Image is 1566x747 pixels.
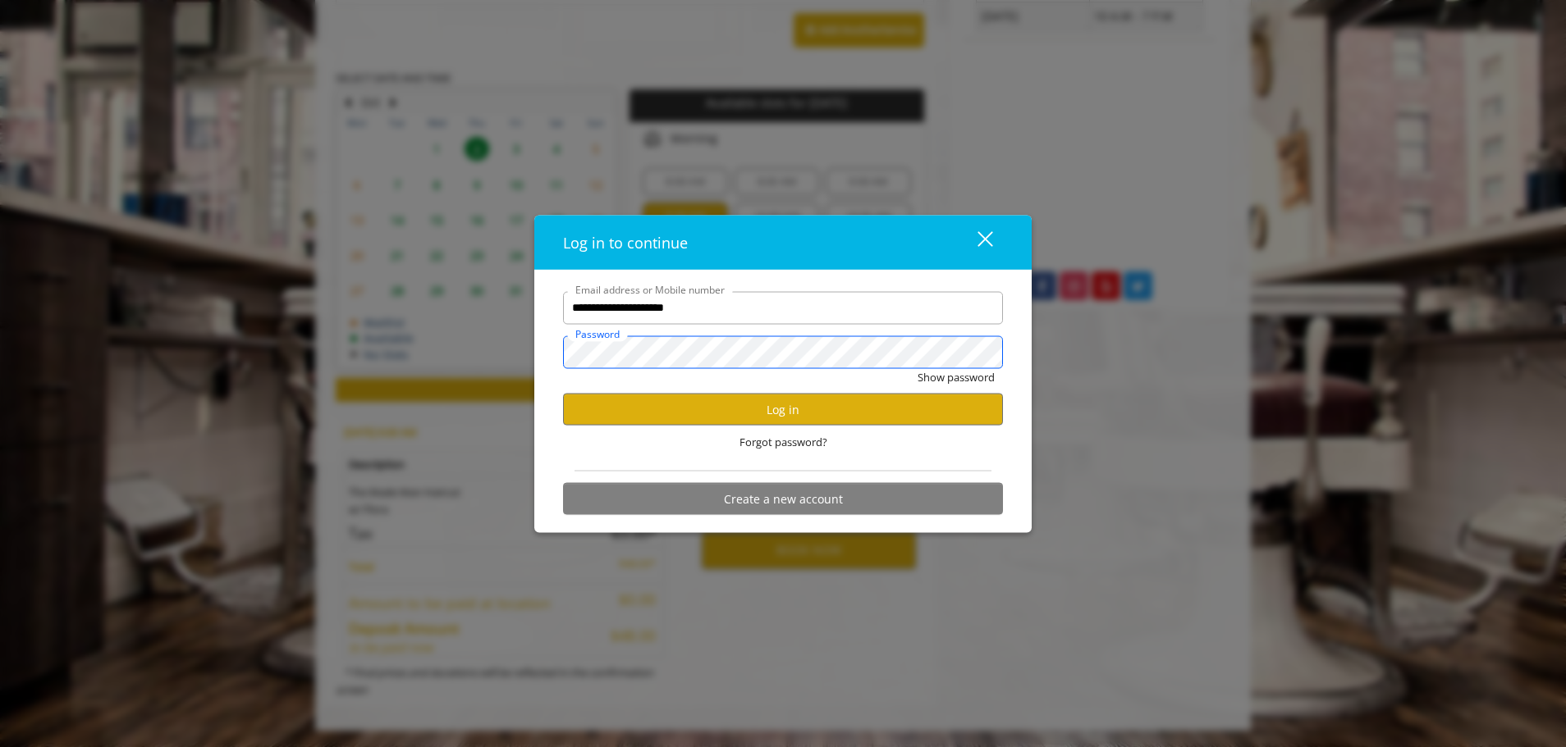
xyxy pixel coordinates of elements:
label: Password [567,326,628,341]
div: close dialog [959,230,991,254]
button: close dialog [947,225,1003,259]
input: Email address or Mobile number [563,291,1003,324]
input: Password [563,335,1003,368]
span: Forgot password? [739,434,827,451]
label: Email address or Mobile number [567,281,733,297]
button: Show password [918,368,995,385]
button: Log in [563,394,1003,426]
button: Create a new account [563,483,1003,515]
span: Log in to continue [563,232,688,252]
